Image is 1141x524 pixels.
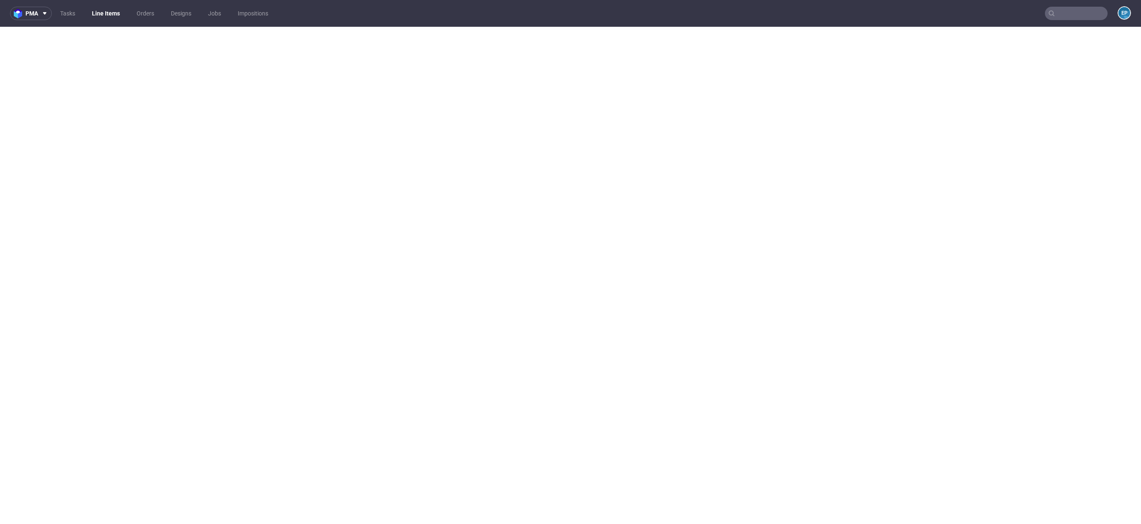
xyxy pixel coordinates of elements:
a: Tasks [55,7,80,20]
span: pma [25,10,38,16]
figcaption: EP [1118,7,1130,19]
a: Designs [166,7,196,20]
button: pma [10,7,52,20]
a: Line Items [87,7,125,20]
img: logo [14,9,25,18]
a: Jobs [203,7,226,20]
a: Impositions [233,7,273,20]
a: Orders [132,7,159,20]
